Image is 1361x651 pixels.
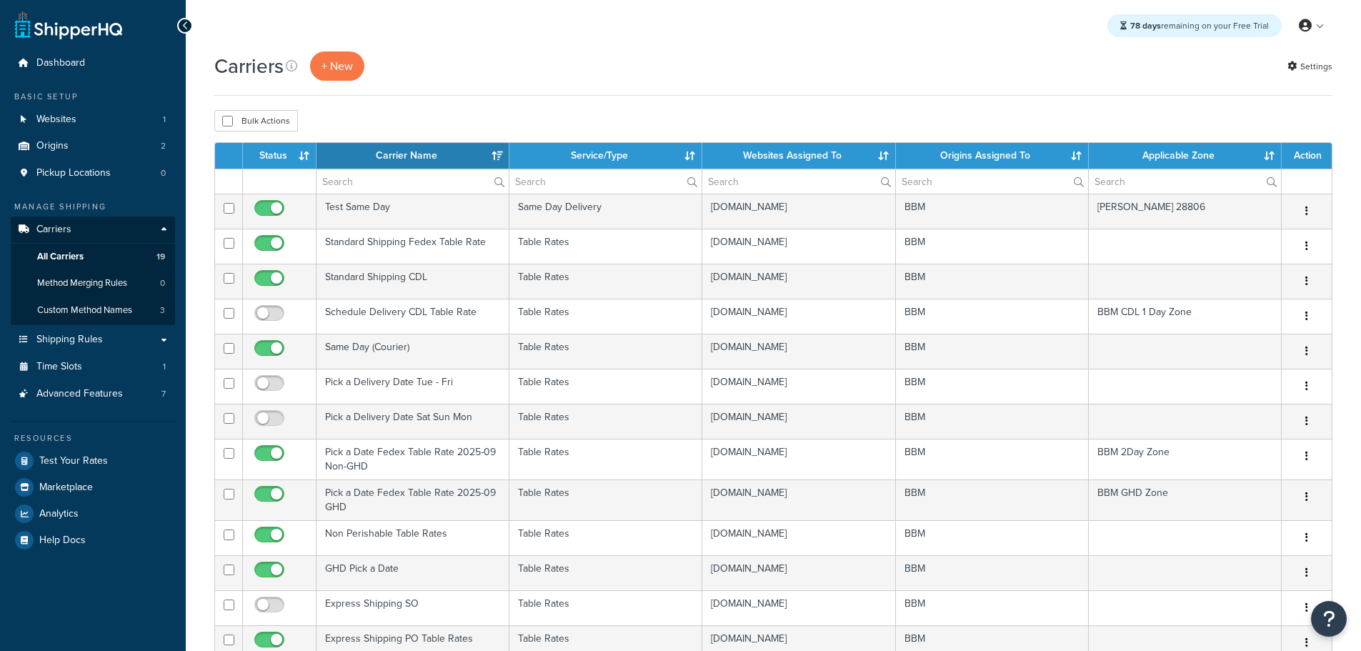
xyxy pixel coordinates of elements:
[702,194,895,229] td: [DOMAIN_NAME]
[37,277,127,289] span: Method Merging Rules
[11,106,175,133] a: Websites 1
[37,304,132,317] span: Custom Method Names
[214,52,284,80] h1: Carriers
[509,229,702,264] td: Table Rates
[11,381,175,407] a: Advanced Features 7
[896,229,1089,264] td: BBM
[509,194,702,229] td: Same Day Delivery
[896,369,1089,404] td: BBM
[509,590,702,625] td: Table Rates
[316,555,509,590] td: GHD Pick a Date
[161,167,166,179] span: 0
[702,299,895,334] td: [DOMAIN_NAME]
[509,169,702,194] input: Search
[1107,14,1282,37] div: remaining on your Free Trial
[1130,19,1161,32] strong: 78 days
[509,299,702,334] td: Table Rates
[896,264,1089,299] td: BBM
[896,404,1089,439] td: BBM
[156,251,165,263] span: 19
[11,474,175,500] a: Marketplace
[11,448,175,474] a: Test Your Rates
[36,334,103,346] span: Shipping Rules
[702,479,895,520] td: [DOMAIN_NAME]
[36,361,82,373] span: Time Slots
[1089,194,1282,229] td: [PERSON_NAME] 28806
[1287,56,1332,76] a: Settings
[896,439,1089,479] td: BBM
[509,369,702,404] td: Table Rates
[36,140,69,152] span: Origins
[11,270,175,297] a: Method Merging Rules 0
[316,143,509,169] th: Carrier Name: activate to sort column ascending
[316,439,509,479] td: Pick a Date Fedex Table Rate 2025-09 Non-GHD
[11,217,175,243] a: Carriers
[509,520,702,555] td: Table Rates
[896,520,1089,555] td: BBM
[1089,299,1282,334] td: BBM CDL 1 Day Zone
[39,535,86,547] span: Help Docs
[316,169,509,194] input: Search
[896,334,1089,369] td: BBM
[702,229,895,264] td: [DOMAIN_NAME]
[36,388,123,400] span: Advanced Features
[310,51,364,81] button: + New
[896,479,1089,520] td: BBM
[316,194,509,229] td: Test Same Day
[36,167,111,179] span: Pickup Locations
[161,140,166,152] span: 2
[243,143,316,169] th: Status: activate to sort column ascending
[896,194,1089,229] td: BBM
[316,590,509,625] td: Express Shipping SO
[1089,439,1282,479] td: BBM 2Day Zone
[11,297,175,324] li: Custom Method Names
[896,299,1089,334] td: BBM
[1089,143,1282,169] th: Applicable Zone: activate to sort column ascending
[11,201,175,213] div: Manage Shipping
[702,169,894,194] input: Search
[39,482,93,494] span: Marketplace
[36,57,85,69] span: Dashboard
[1311,601,1347,637] button: Open Resource Center
[702,520,895,555] td: [DOMAIN_NAME]
[1089,169,1281,194] input: Search
[509,439,702,479] td: Table Rates
[11,217,175,325] li: Carriers
[316,479,509,520] td: Pick a Date Fedex Table Rate 2025-09 GHD
[316,404,509,439] td: Pick a Delivery Date Sat Sun Mon
[316,334,509,369] td: Same Day (Courier)
[39,455,108,467] span: Test Your Rates
[896,169,1088,194] input: Search
[316,299,509,334] td: Schedule Delivery CDL Table Rate
[896,555,1089,590] td: BBM
[11,244,175,270] li: All Carriers
[509,334,702,369] td: Table Rates
[11,133,175,159] li: Origins
[896,590,1089,625] td: BBM
[11,354,175,380] a: Time Slots 1
[509,143,702,169] th: Service/Type: activate to sort column ascending
[896,143,1089,169] th: Origins Assigned To: activate to sort column ascending
[11,91,175,103] div: Basic Setup
[702,404,895,439] td: [DOMAIN_NAME]
[11,270,175,297] li: Method Merging Rules
[11,106,175,133] li: Websites
[11,297,175,324] a: Custom Method Names 3
[11,160,175,187] li: Pickup Locations
[1089,479,1282,520] td: BBM GHD Zone
[214,110,298,131] button: Bulk Actions
[160,304,165,317] span: 3
[11,160,175,187] a: Pickup Locations 0
[509,555,702,590] td: Table Rates
[161,388,166,400] span: 7
[163,361,166,373] span: 1
[11,527,175,553] a: Help Docs
[11,354,175,380] li: Time Slots
[509,479,702,520] td: Table Rates
[702,590,895,625] td: [DOMAIN_NAME]
[702,369,895,404] td: [DOMAIN_NAME]
[11,327,175,353] a: Shipping Rules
